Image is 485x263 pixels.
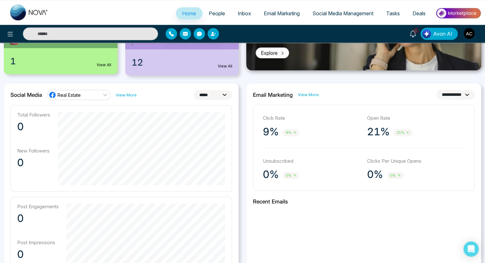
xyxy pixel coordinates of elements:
[231,7,257,19] a: Inbox
[182,10,196,17] span: Home
[253,198,475,205] h2: Recent Emails
[422,29,431,38] img: Lead Flow
[367,158,465,165] p: Clicks Per Unique Opens
[132,56,143,69] span: 12
[393,129,412,136] span: 21%
[306,7,380,19] a: Social Media Management
[121,33,243,75] a: Incomplete Follow Ups12View All
[17,120,50,133] p: 0
[17,239,59,245] p: Post Impressions
[283,172,299,179] span: 0%
[263,115,361,122] p: Click Rate
[238,10,251,17] span: Inbox
[10,4,48,20] img: Nova CRM Logo
[406,7,432,19] a: Deals
[463,241,479,257] div: Open Intercom Messenger
[176,7,202,19] a: Home
[263,158,361,165] p: Unsubscribed
[386,10,400,17] span: Tasks
[433,30,452,38] span: Avon AI
[387,172,404,179] span: 0%
[17,203,59,210] p: Post Engagements
[218,63,232,69] a: View All
[413,10,426,17] span: Deals
[367,168,383,181] p: 0%
[209,10,225,17] span: People
[312,10,373,17] span: Social Media Management
[264,10,300,17] span: Email Marketing
[367,115,465,122] p: Open Rate
[420,28,458,40] button: Avon AI
[17,112,50,118] p: Total Followers
[17,148,50,154] p: New Followers
[263,168,279,181] p: 0%
[405,28,420,39] a: 5
[58,92,81,98] span: Real Estate
[263,125,279,138] p: 9%
[435,6,481,20] img: Market-place.gif
[202,7,231,19] a: People
[253,92,293,98] h2: Email Marketing
[257,7,306,19] a: Email Marketing
[283,129,299,136] span: 9%
[116,92,137,98] a: View More
[298,92,319,98] a: View More
[17,156,50,169] p: 0
[464,28,475,39] img: User Avatar
[380,7,406,19] a: Tasks
[10,92,42,98] h2: Social Media
[17,248,59,261] p: 0
[97,62,111,68] a: View All
[10,54,16,68] span: 1
[17,212,59,225] p: 0
[413,28,419,33] span: 5
[367,125,390,138] p: 21%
